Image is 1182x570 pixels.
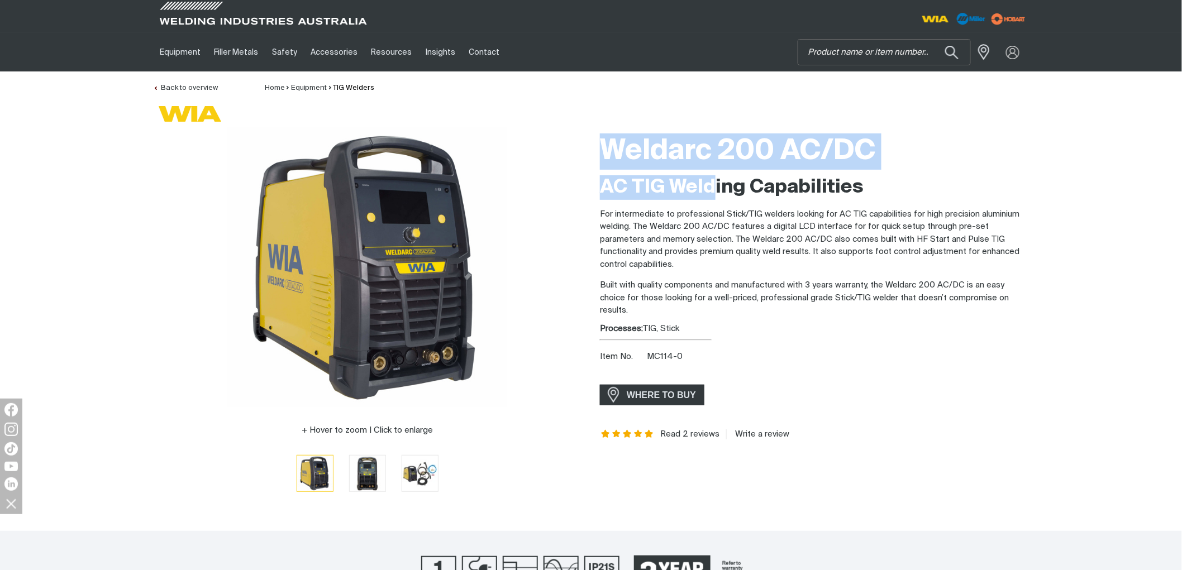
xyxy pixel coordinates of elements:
[600,208,1029,271] p: For intermediate to professional Stick/TIG welders looking for AC TIG capabilities for high preci...
[297,455,333,492] button: Go to slide 1
[4,442,18,456] img: TikTok
[228,128,507,407] img: Weldarc 200 AC/DC
[333,84,374,92] a: TIG Welders
[600,175,1029,200] h2: AC TIG Welding Capabilities
[600,279,1029,317] p: Built with quality components and manufactured with 3 years warranty, the Weldarc 200 AC/DC is an...
[350,456,385,491] img: Weldarc 200 AC/DC
[462,33,506,71] a: Contact
[726,429,789,439] a: Write a review
[153,84,218,92] a: Back to overview of TIG Welders
[265,83,374,94] nav: Breadcrumb
[600,385,704,405] a: WHERE TO BUY
[304,33,364,71] a: Accessories
[297,456,333,491] img: Weldarc 200 AC/DC
[600,324,643,333] strong: Processes:
[798,40,970,65] input: Product name or item number...
[419,33,462,71] a: Insights
[295,424,440,437] button: Hover to zoom | Click to enlarge
[402,455,439,492] button: Go to slide 3
[4,403,18,416] img: Facebook
[2,494,21,513] img: hide socials
[265,33,304,71] a: Safety
[402,456,438,491] img: Weldarc 200 AC/DC
[619,386,703,404] span: WHERE TO BUY
[349,455,386,492] button: Go to slide 2
[365,33,419,71] a: Resources
[600,323,1029,336] div: TIG, Stick
[4,477,18,491] img: LinkedIn
[933,39,971,65] button: Search products
[600,133,1029,170] h1: Weldarc 200 AC/DC
[600,351,645,363] span: Item No.
[4,462,18,471] img: YouTube
[153,33,810,71] nav: Main
[647,352,683,361] span: MC114-0
[207,33,265,71] a: Filler Metals
[988,11,1029,27] img: miller
[265,84,285,92] a: Home
[600,430,655,438] span: Rating: 5
[153,33,207,71] a: Equipment
[291,84,327,92] a: Equipment
[661,429,720,439] a: Read 2 reviews
[4,423,18,436] img: Instagram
